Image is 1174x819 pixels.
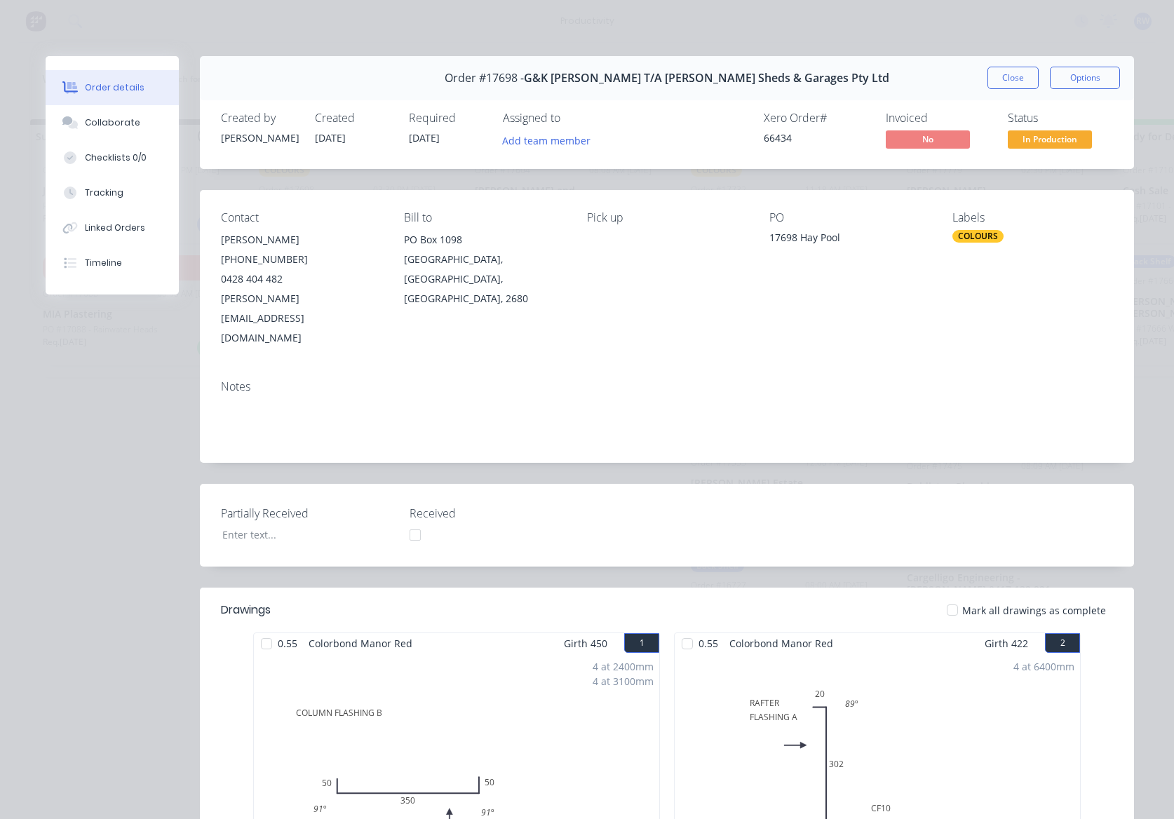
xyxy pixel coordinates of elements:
[404,211,565,224] div: Bill to
[272,633,303,654] span: 0.55
[221,505,396,522] label: Partially Received
[221,111,298,125] div: Created by
[503,111,643,125] div: Assigned to
[1008,111,1113,125] div: Status
[1050,67,1120,89] button: Options
[221,602,271,618] div: Drawings
[886,111,991,125] div: Invoiced
[46,105,179,140] button: Collaborate
[303,633,418,654] span: Colorbond Manor Red
[1013,659,1074,674] div: 4 at 6400mm
[587,211,748,224] div: Pick up
[593,659,654,674] div: 4 at 2400mm
[1008,130,1092,148] span: In Production
[221,289,382,348] div: [PERSON_NAME][EMAIL_ADDRESS][DOMAIN_NAME]
[769,211,930,224] div: PO
[85,257,122,269] div: Timeline
[593,674,654,689] div: 4 at 3100mm
[624,633,659,653] button: 1
[404,250,565,309] div: [GEOGRAPHIC_DATA], [GEOGRAPHIC_DATA], [GEOGRAPHIC_DATA], 2680
[221,250,382,269] div: [PHONE_NUMBER]
[764,111,869,125] div: Xero Order #
[724,633,839,654] span: Colorbond Manor Red
[564,633,607,654] span: Girth 450
[952,230,1004,243] div: COLOURS
[409,131,440,144] span: [DATE]
[85,116,140,129] div: Collaborate
[221,230,382,348] div: [PERSON_NAME][PHONE_NUMBER]0428 404 482[PERSON_NAME][EMAIL_ADDRESS][DOMAIN_NAME]
[1045,633,1080,653] button: 2
[46,70,179,105] button: Order details
[985,633,1028,654] span: Girth 422
[46,210,179,245] button: Linked Orders
[962,603,1106,618] span: Mark all drawings as complete
[764,130,869,145] div: 66434
[85,187,123,199] div: Tracking
[404,230,565,309] div: PO Box 1098[GEOGRAPHIC_DATA], [GEOGRAPHIC_DATA], [GEOGRAPHIC_DATA], 2680
[1008,130,1092,151] button: In Production
[524,72,889,85] span: G&K [PERSON_NAME] T/A [PERSON_NAME] Sheds & Garages Pty Ltd
[315,111,392,125] div: Created
[495,130,598,149] button: Add team member
[693,633,724,654] span: 0.55
[221,130,298,145] div: [PERSON_NAME]
[404,230,565,250] div: PO Box 1098
[221,230,382,250] div: [PERSON_NAME]
[410,505,585,522] label: Received
[315,131,346,144] span: [DATE]
[886,130,970,148] span: No
[221,211,382,224] div: Contact
[85,222,145,234] div: Linked Orders
[987,67,1039,89] button: Close
[445,72,524,85] span: Order #17698 -
[952,211,1113,224] div: Labels
[221,380,1113,393] div: Notes
[46,140,179,175] button: Checklists 0/0
[46,175,179,210] button: Tracking
[85,81,144,94] div: Order details
[85,151,147,164] div: Checklists 0/0
[46,245,179,280] button: Timeline
[221,269,382,289] div: 0428 404 482
[503,130,598,149] button: Add team member
[409,111,486,125] div: Required
[769,230,930,250] div: 17698 Hay Pool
